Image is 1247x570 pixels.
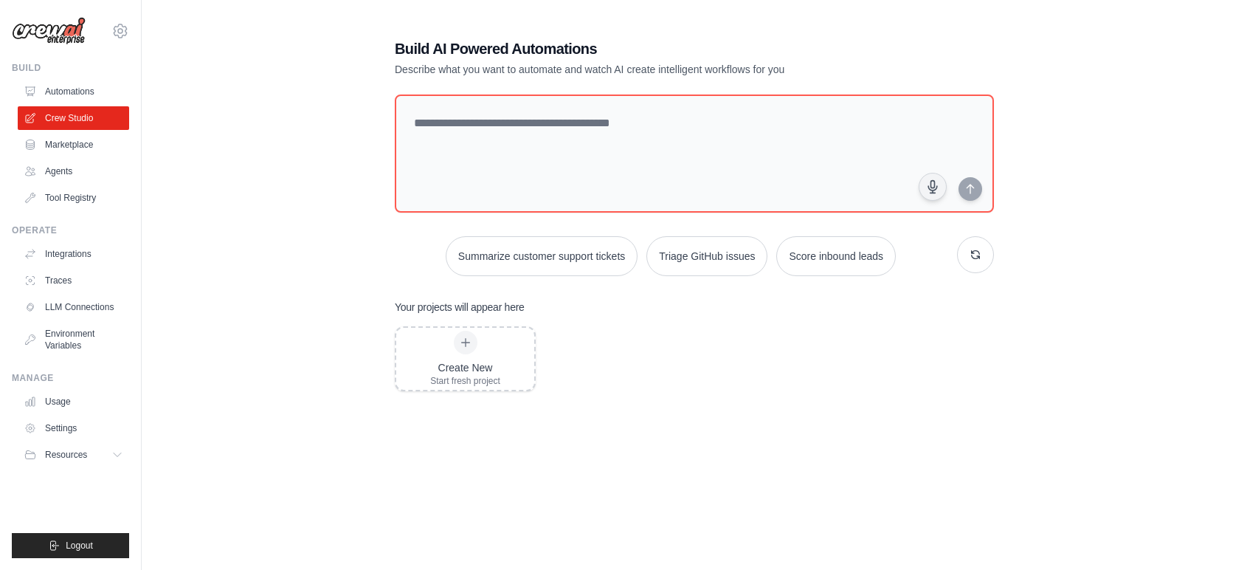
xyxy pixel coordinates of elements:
a: Marketplace [18,133,129,157]
a: Environment Variables [18,322,129,357]
a: Automations [18,80,129,103]
div: Manage [12,372,129,384]
div: Start fresh project [430,375,500,387]
img: Logo [12,17,86,45]
span: Resources [45,449,87,461]
div: Build [12,62,129,74]
a: Tool Registry [18,186,129,210]
span: Logout [66,540,93,552]
h3: Your projects will appear here [395,300,525,315]
button: Triage GitHub issues [646,236,767,276]
button: Summarize customer support tickets [446,236,638,276]
button: Resources [18,443,129,467]
button: Logout [12,533,129,558]
h1: Build AI Powered Automations [395,38,891,59]
button: Get new suggestions [957,236,994,273]
a: Traces [18,269,129,292]
p: Describe what you want to automate and watch AI create intelligent workflows for you [395,62,891,77]
a: LLM Connections [18,295,129,319]
a: Agents [18,159,129,183]
div: Operate [12,224,129,236]
a: Integrations [18,242,129,266]
a: Usage [18,390,129,413]
a: Settings [18,416,129,440]
button: Score inbound leads [776,236,896,276]
div: Create New [430,360,500,375]
a: Crew Studio [18,106,129,130]
button: Click to speak your automation idea [919,173,947,201]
